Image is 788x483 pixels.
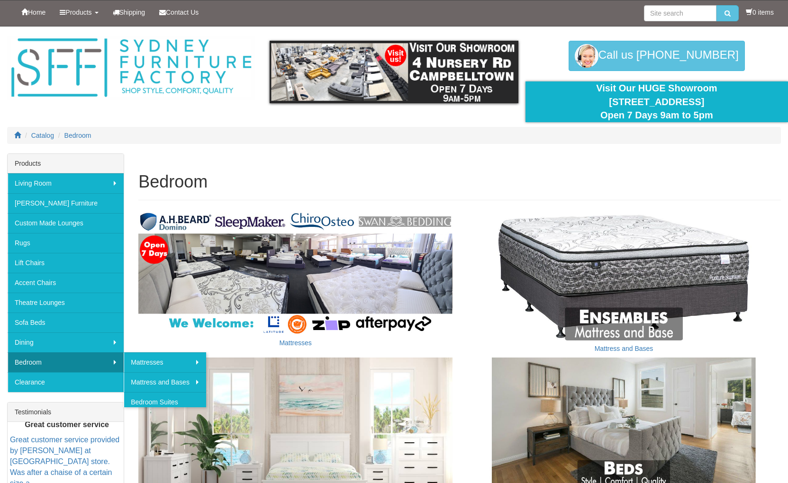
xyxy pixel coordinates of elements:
a: Products [53,0,105,24]
img: Mattress and Bases [467,210,781,340]
b: Great customer service [25,420,109,429]
span: Products [65,9,91,16]
input: Site search [644,5,716,21]
h1: Bedroom [138,172,781,191]
a: Lift Chairs [8,253,124,273]
a: Living Room [8,173,124,193]
span: Shipping [119,9,145,16]
a: Shipping [106,0,153,24]
span: Contact Us [166,9,199,16]
a: Accent Chairs [8,273,124,293]
a: Sofa Beds [8,313,124,332]
li: 0 items [746,8,774,17]
a: Mattresses [279,339,311,347]
div: Visit Our HUGE Showroom [STREET_ADDRESS] Open 7 Days 9am to 5pm [533,81,781,122]
a: Theatre Lounges [8,293,124,313]
img: Sydney Furniture Factory [7,36,255,100]
a: Dining [8,332,124,352]
img: Mattresses [138,210,453,335]
div: Products [8,154,124,173]
a: Bedroom [8,352,124,372]
a: Bedroom [64,132,91,139]
img: showroom.gif [270,41,518,103]
div: Testimonials [8,402,124,422]
a: Rugs [8,233,124,253]
a: [PERSON_NAME] Furniture [8,193,124,213]
a: Home [14,0,53,24]
a: Catalog [31,132,54,139]
span: Home [28,9,45,16]
a: Mattress and Bases [124,372,206,392]
a: Custom Made Lounges [8,213,124,233]
a: Mattress and Bases [595,345,653,352]
a: Contact Us [152,0,206,24]
a: Mattresses [124,352,206,372]
a: Bedroom Suites [124,392,206,412]
a: Clearance [8,372,124,392]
